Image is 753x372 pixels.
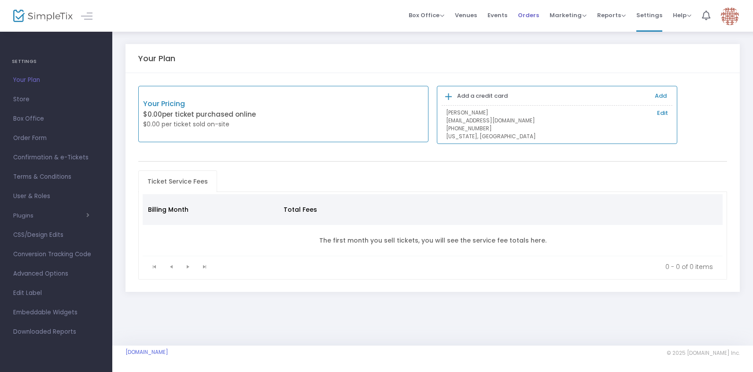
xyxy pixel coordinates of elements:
b: Add a credit card [457,92,508,100]
p: [PHONE_NUMBER] [446,125,668,133]
a: [DOMAIN_NAME] [125,349,168,356]
th: Total Fees [278,194,402,225]
span: Advanced Options [13,268,99,280]
span: Embeddable Widgets [13,307,99,318]
span: Ticket Service Fees [142,174,213,188]
span: Events [487,4,507,26]
span: Edit Label [13,287,99,299]
h5: Your Plan [138,54,175,63]
span: Confirmation & e-Tickets [13,152,99,163]
span: User & Roles [13,191,99,202]
span: Your Plan [13,74,99,86]
p: [PERSON_NAME] [446,109,668,117]
span: © 2025 [DOMAIN_NAME] Inc. [667,350,740,357]
span: Terms & Conditions [13,171,99,183]
th: Billing Month [143,194,279,225]
span: Venues [455,4,477,26]
div: Data table [143,194,723,256]
span: Orders [518,4,539,26]
span: Conversion Tracking Code [13,249,99,260]
p: $0.00 per ticket sold on-site [143,120,284,129]
p: $0.00 per ticket purchased online [143,110,284,120]
span: Box Office [409,11,444,19]
p: [EMAIL_ADDRESS][DOMAIN_NAME] [446,117,668,125]
a: Edit [657,109,668,118]
p: [US_STATE], [GEOGRAPHIC_DATA] [446,133,668,140]
span: Settings [636,4,662,26]
a: Add [655,92,667,100]
span: CSS/Design Edits [13,229,99,241]
button: Plugins [13,212,89,219]
span: Downloaded Reports [13,326,99,338]
kendo-pager-info: 0 - 0 of 0 items [219,262,713,271]
span: Reports [597,11,626,19]
span: Help [673,11,691,19]
span: Store [13,94,99,105]
span: Order Form [13,133,99,144]
span: Box Office [13,113,99,125]
p: Your Pricing [143,99,284,109]
span: Marketing [550,11,587,19]
td: The first month you sell tickets, you will see the service fee totals here. [143,225,723,256]
h4: SETTINGS [12,53,100,70]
